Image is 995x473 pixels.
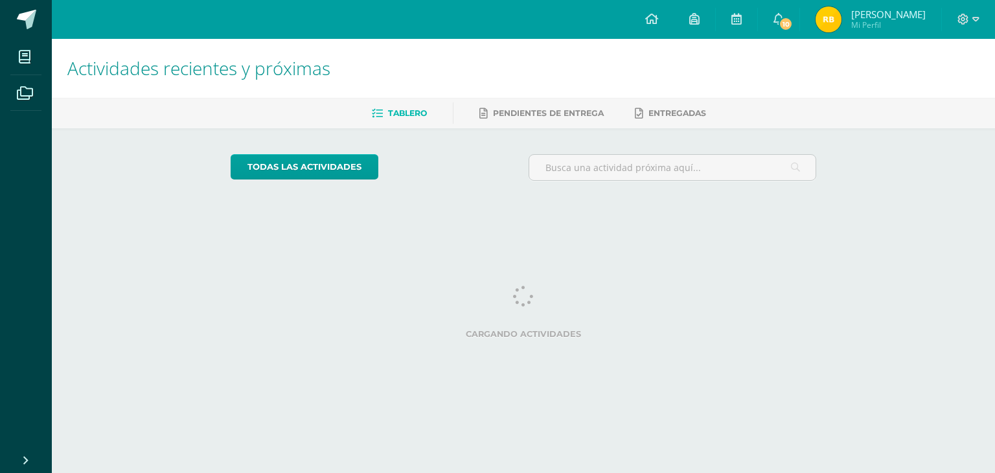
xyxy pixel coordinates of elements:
[851,8,926,21] span: [PERSON_NAME]
[779,17,793,31] span: 10
[479,103,604,124] a: Pendientes de entrega
[231,154,378,179] a: todas las Actividades
[635,103,706,124] a: Entregadas
[372,103,427,124] a: Tablero
[493,108,604,118] span: Pendientes de entrega
[851,19,926,30] span: Mi Perfil
[231,329,817,339] label: Cargando actividades
[648,108,706,118] span: Entregadas
[529,155,816,180] input: Busca una actividad próxima aquí...
[67,56,330,80] span: Actividades recientes y próximas
[388,108,427,118] span: Tablero
[816,6,841,32] img: dbf7926ece7f93e03e6cbd4c21e6446e.png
